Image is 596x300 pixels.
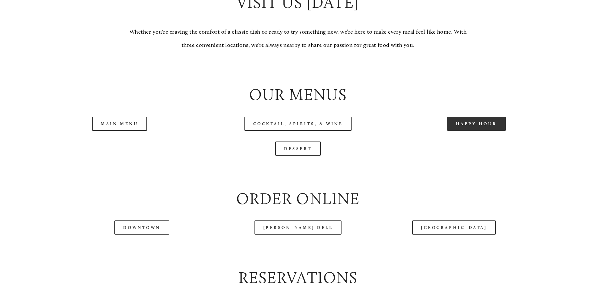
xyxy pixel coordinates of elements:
[412,220,496,235] a: [GEOGRAPHIC_DATA]
[36,267,560,289] h2: Reservations
[447,117,506,131] a: Happy Hour
[275,142,321,156] a: Dessert
[254,220,342,235] a: [PERSON_NAME] Dell
[36,84,560,106] h2: Our Menus
[114,220,169,235] a: Downtown
[36,188,560,210] h2: Order Online
[244,117,352,131] a: Cocktail, Spirits, & Wine
[92,117,147,131] a: Main Menu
